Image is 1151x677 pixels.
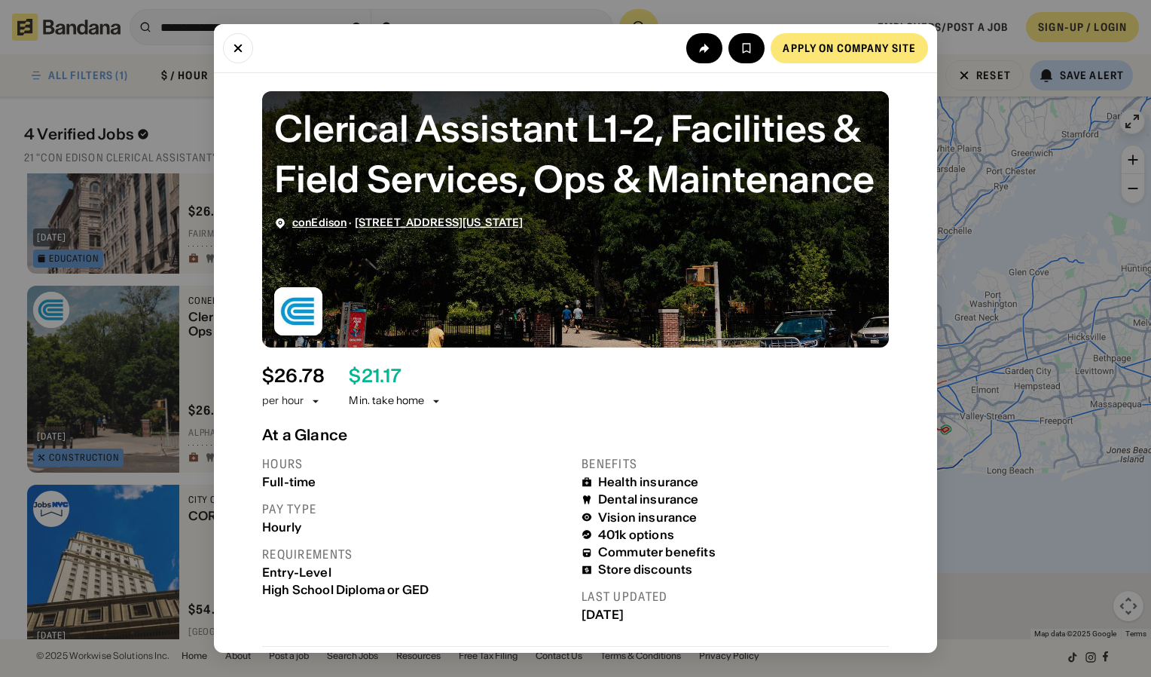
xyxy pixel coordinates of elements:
[598,492,699,507] div: Dental insurance
[262,394,304,409] div: per hour
[262,501,569,517] div: Pay type
[582,456,889,472] div: Benefits
[292,216,347,229] span: conEdison
[262,475,569,489] div: Full-time
[598,475,699,489] div: Health insurance
[582,608,889,622] div: [DATE]
[349,366,401,388] div: $ 21.17
[349,394,442,409] div: Min. take home
[223,33,253,63] button: Close
[598,528,674,542] div: 401k options
[783,43,916,54] div: Apply on company site
[598,562,692,577] div: Store discounts
[262,520,569,535] div: Hourly
[262,456,569,472] div: Hours
[262,565,569,580] div: Entry-Level
[262,366,325,388] div: $ 26.78
[274,103,877,204] div: Clerical Assistant L1-2, Facilities & Field Services, Ops & Maintenance
[274,287,322,335] img: conEdison logo
[292,216,523,229] div: ·
[262,547,569,562] div: Requirements
[598,545,716,559] div: Commuter benefits
[598,510,698,525] div: Vision insurance
[262,583,569,597] div: High School Diploma or GED
[355,216,524,229] span: [STREET_ADDRESS][US_STATE]
[582,589,889,605] div: Last updated
[262,426,889,444] div: At a Glance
